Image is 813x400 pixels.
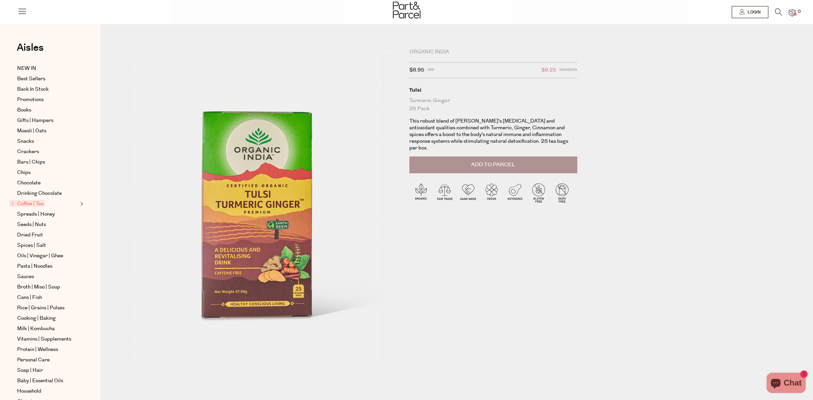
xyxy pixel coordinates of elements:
[17,96,44,104] span: Promotions
[17,221,46,229] span: Seeds | Nuts
[17,210,55,218] span: Spreads | Honey
[17,127,46,135] span: Muesli | Oats
[17,189,78,197] a: Drinking Chocolate
[456,181,480,205] img: P_P-ICONS-Live_Bec_V11_Handmade.svg
[17,137,34,145] span: Snacks
[11,200,78,208] a: Coffee | Tea
[746,9,761,15] span: Login
[559,66,577,75] span: Members
[17,158,78,166] a: Bars | Chips
[121,51,399,380] img: Tulsi
[17,169,78,177] a: Chips
[409,66,424,75] span: $8.95
[17,335,78,343] a: Vitamins | Supplements
[17,325,78,333] a: Milk | Kombucha
[17,314,78,322] a: Cooking | Baking
[471,161,515,169] span: Add to Parcel
[17,283,60,291] span: Broth | Miso | Soup
[17,117,53,125] span: Gifts | Hampers
[17,117,78,125] a: Gifts | Hampers
[541,66,556,75] span: $8.25
[17,64,78,73] a: NEW IN
[17,221,78,229] a: Seeds | Nuts
[17,252,78,260] a: Oils | Vinegar | Ghee
[503,181,527,205] img: P_P-ICONS-Live_Bec_V11_Ketogenic.svg
[17,179,41,187] span: Chocolate
[17,377,63,385] span: Baby | Essential Oils
[17,377,78,385] a: Baby | Essential Oils
[17,85,49,93] span: Back In Stock
[9,200,45,207] span: Coffee | Tea
[17,85,78,93] a: Back In Stock
[17,366,43,374] span: Soap | Hair
[17,325,55,333] span: Milk | Kombucha
[409,157,577,173] button: Add to Parcel
[17,64,36,73] span: NEW IN
[17,189,62,197] span: Drinking Chocolate
[17,262,52,270] span: Pasta | Noodles
[17,356,50,364] span: Personal Care
[17,241,78,250] a: Spices | Salt
[17,106,31,114] span: Books
[480,181,503,205] img: P_P-ICONS-Live_Bec_V11_Vegan.svg
[17,106,78,114] a: Books
[17,252,63,260] span: Oils | Vinegar | Ghee
[427,66,435,75] span: RRP
[409,87,577,93] div: Tulsi
[17,158,45,166] span: Bars | Chips
[796,9,802,15] span: 0
[17,304,78,312] a: Rice | Grains | Pulses
[17,387,78,395] a: Household
[17,346,78,354] a: Protein | Wellness
[17,356,78,364] a: Personal Care
[17,96,78,104] a: Promotions
[17,75,78,83] a: Best Sellers
[17,231,78,239] a: Dried Fruit
[393,2,420,18] img: Part&Parcel
[732,6,768,18] a: Login
[17,169,31,177] span: Chips
[17,273,34,281] span: Sauces
[17,148,78,156] a: Crackers
[17,148,39,156] span: Crackers
[17,231,43,239] span: Dried Fruit
[17,75,45,83] span: Best Sellers
[433,181,456,205] img: P_P-ICONS-Live_Bec_V11_Fair_Trade.svg
[409,118,569,151] p: This robust blend of [PERSON_NAME]'s [MEDICAL_DATA] and antioxidant qualities combined with Turme...
[17,40,44,55] span: Aisles
[17,43,44,59] a: Aisles
[17,335,71,343] span: Vitamins | Supplements
[17,304,64,312] span: Rice | Grains | Pulses
[789,9,796,16] a: 0
[17,127,78,135] a: Muesli | Oats
[17,273,78,281] a: Sauces
[17,137,78,145] a: Snacks
[17,179,78,187] a: Chocolate
[17,210,78,218] a: Spreads | Honey
[17,346,58,354] span: Protein | Wellness
[409,49,577,55] div: Organic India
[550,181,574,205] img: P_P-ICONS-Live_Bec_V11_Dairy_Free.svg
[17,314,56,322] span: Cooking | Baking
[17,241,46,250] span: Spices | Salt
[17,294,78,302] a: Cans | Fish
[765,373,808,395] inbox-online-store-chat: Shopify online store chat
[79,200,83,208] button: Expand/Collapse Coffee | Tea
[17,294,42,302] span: Cans | Fish
[17,366,78,374] a: Soap | Hair
[17,387,41,395] span: Household
[409,97,577,113] div: Turmeric Ginger 25 pack
[17,283,78,291] a: Broth | Miso | Soup
[409,181,433,205] img: P_P-ICONS-Live_Bec_V11_Organic.svg
[527,181,550,205] img: P_P-ICONS-Live_Bec_V11_Gluten_Free.svg
[17,262,78,270] a: Pasta | Noodles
